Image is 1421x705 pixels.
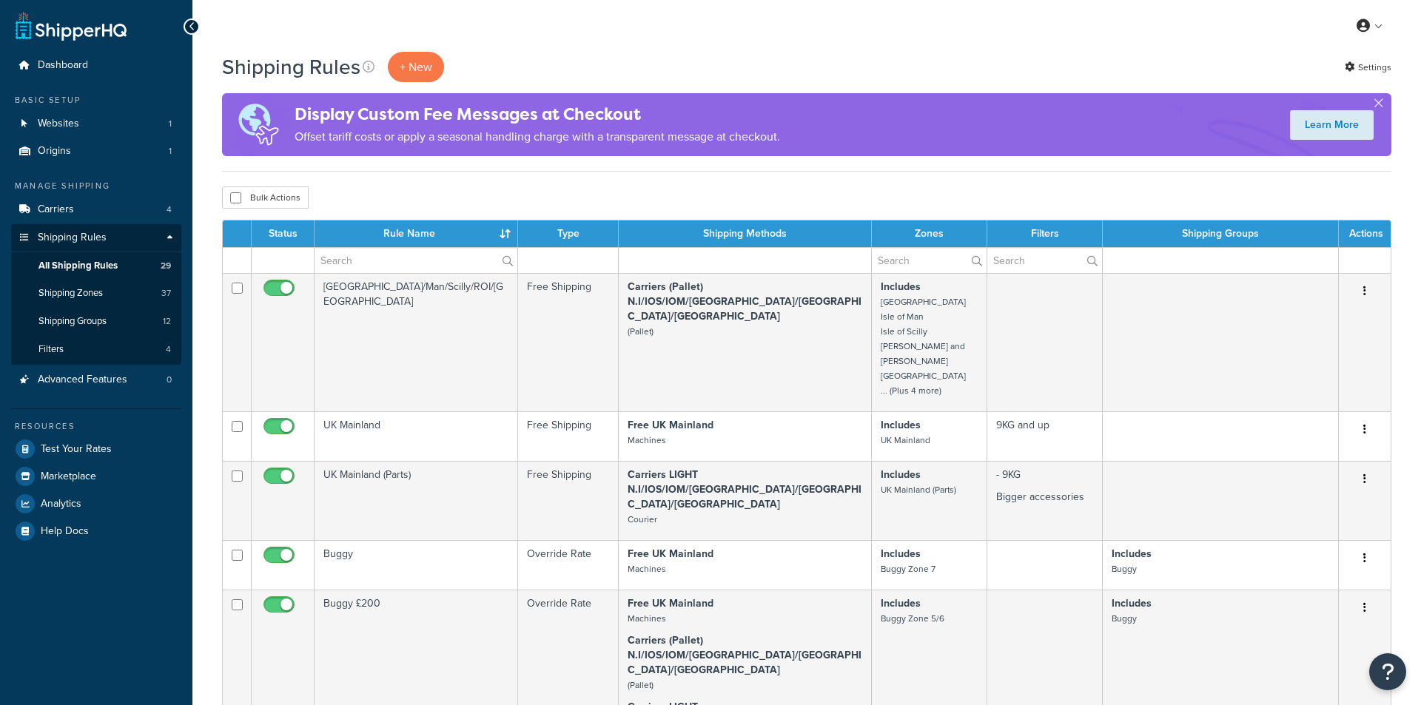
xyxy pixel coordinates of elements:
[518,220,619,247] th: Type
[11,196,181,223] li: Carriers
[881,279,921,294] strong: Includes
[167,203,172,216] span: 4
[38,343,64,356] span: Filters
[11,52,181,79] a: Dashboard
[11,366,181,394] li: Advanced Features
[628,596,713,611] strong: Free UK Mainland
[11,138,181,165] li: Origins
[1112,562,1137,576] small: Buggy
[315,248,517,273] input: Search
[315,461,518,540] td: UK Mainland (Parts)
[628,513,657,526] small: Courier
[222,186,309,209] button: Bulk Actions
[169,145,172,158] span: 1
[38,374,127,386] span: Advanced Features
[11,308,181,335] a: Shipping Groups 12
[987,248,1102,273] input: Search
[628,325,654,338] small: (Pallet)
[16,11,127,41] a: ShipperHQ Home
[315,540,518,590] td: Buggy
[11,224,181,365] li: Shipping Rules
[881,295,966,397] small: [GEOGRAPHIC_DATA] Isle of Man Isle of Scilly [PERSON_NAME] and [PERSON_NAME][GEOGRAPHIC_DATA] ......
[295,127,780,147] p: Offset tariff costs or apply a seasonal handling charge with a transparent message at checkout.
[11,436,181,462] a: Test Your Rates
[38,315,107,328] span: Shipping Groups
[518,273,619,411] td: Free Shipping
[11,94,181,107] div: Basic Setup
[38,260,118,272] span: All Shipping Rules
[1112,546,1152,561] strong: Includes
[1345,57,1391,78] a: Settings
[163,315,171,328] span: 12
[41,470,96,483] span: Marketplace
[11,252,181,280] li: All Shipping Rules
[1112,596,1152,611] strong: Includes
[295,102,780,127] h4: Display Custom Fee Messages at Checkout
[38,59,88,72] span: Dashboard
[11,490,181,517] a: Analytics
[11,280,181,307] li: Shipping Zones
[11,252,181,280] a: All Shipping Rules 29
[881,417,921,433] strong: Includes
[169,118,172,130] span: 1
[881,434,930,447] small: UK Mainland
[315,273,518,411] td: [GEOGRAPHIC_DATA]/Man/Scilly/ROI/[GEOGRAPHIC_DATA]
[1112,612,1137,625] small: Buggy
[11,110,181,138] li: Websites
[628,467,861,512] strong: Carriers LIGHT N.I/IOS/IOM/[GEOGRAPHIC_DATA]/[GEOGRAPHIC_DATA]/[GEOGRAPHIC_DATA]
[161,287,171,300] span: 37
[11,138,181,165] a: Origins 1
[11,280,181,307] a: Shipping Zones 37
[518,540,619,590] td: Override Rate
[987,411,1103,461] td: 9KG and up
[881,596,921,611] strong: Includes
[881,612,944,625] small: Buggy Zone 5/6
[11,518,181,544] a: Help Docs
[1290,110,1374,140] a: Learn More
[41,498,81,510] span: Analytics
[881,467,921,482] strong: Includes
[388,52,444,82] p: + New
[41,525,89,538] span: Help Docs
[628,612,666,625] small: Machines
[38,232,107,244] span: Shipping Rules
[11,336,181,363] a: Filters 4
[38,203,74,216] span: Carriers
[881,546,921,561] strong: Includes
[38,145,71,158] span: Origins
[628,434,666,447] small: Machines
[11,366,181,394] a: Advanced Features 0
[252,220,315,247] th: Status
[167,374,172,386] span: 0
[872,248,987,273] input: Search
[881,562,935,576] small: Buggy Zone 7
[518,461,619,540] td: Free Shipping
[996,490,1093,505] p: Bigger accessories
[628,417,713,433] strong: Free UK Mainland
[222,93,295,156] img: duties-banner-06bc72dcb5fe05cb3f9472aba00be2ae8eb53ab6f0d8bb03d382ba314ac3c341.png
[315,220,518,247] th: Rule Name : activate to sort column ascending
[11,224,181,252] a: Shipping Rules
[987,461,1103,540] td: - 9KG
[11,196,181,223] a: Carriers 4
[11,336,181,363] li: Filters
[38,287,103,300] span: Shipping Zones
[872,220,988,247] th: Zones
[166,343,171,356] span: 4
[1103,220,1339,247] th: Shipping Groups
[11,110,181,138] a: Websites 1
[1369,653,1406,690] button: Open Resource Center
[628,633,861,678] strong: Carriers (Pallet) N.I/IOS/IOM/[GEOGRAPHIC_DATA]/[GEOGRAPHIC_DATA]/[GEOGRAPHIC_DATA]
[161,260,171,272] span: 29
[628,279,861,324] strong: Carriers (Pallet) N.I/IOS/IOM/[GEOGRAPHIC_DATA]/[GEOGRAPHIC_DATA]/[GEOGRAPHIC_DATA]
[628,562,666,576] small: Machines
[11,180,181,192] div: Manage Shipping
[11,463,181,490] a: Marketplace
[518,411,619,461] td: Free Shipping
[41,443,112,456] span: Test Your Rates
